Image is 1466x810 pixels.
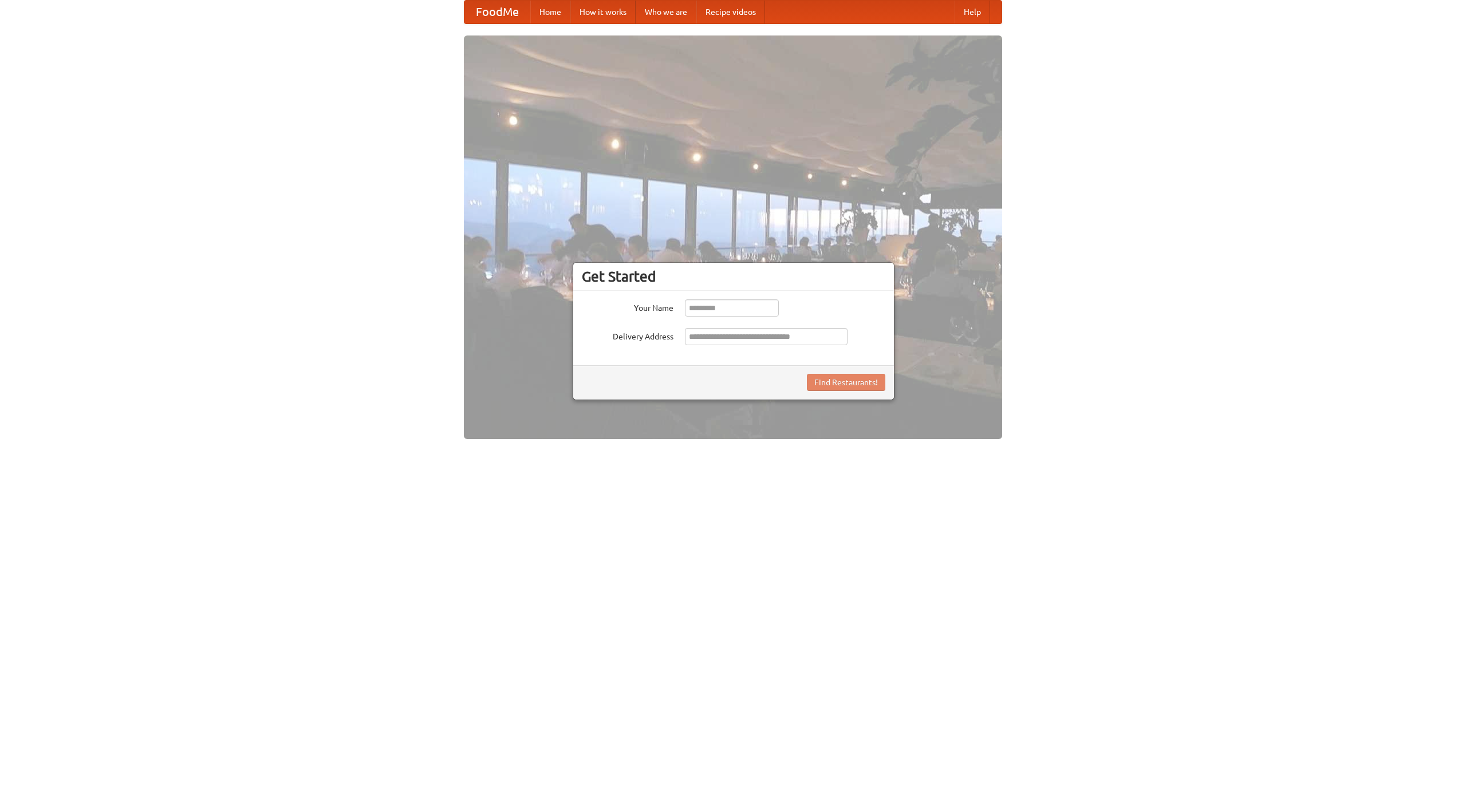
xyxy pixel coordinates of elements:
a: Who we are [636,1,696,23]
a: How it works [570,1,636,23]
a: Recipe videos [696,1,765,23]
button: Find Restaurants! [807,374,885,391]
a: Home [530,1,570,23]
h3: Get Started [582,268,885,285]
a: Help [955,1,990,23]
label: Delivery Address [582,328,673,342]
a: FoodMe [464,1,530,23]
label: Your Name [582,299,673,314]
